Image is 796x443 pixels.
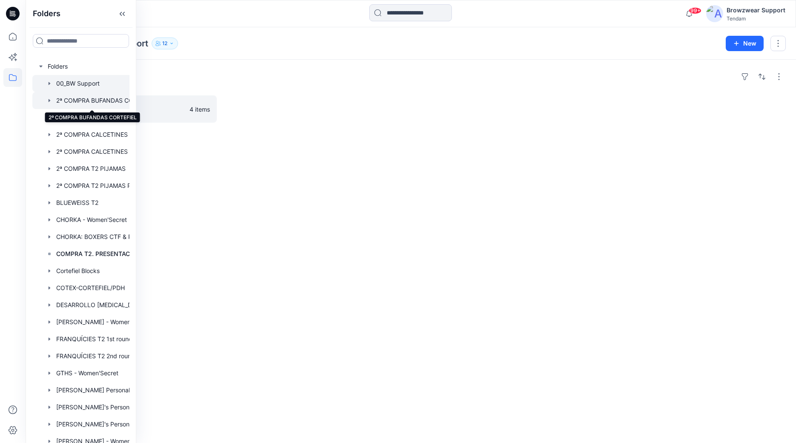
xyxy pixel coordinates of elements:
[190,105,210,114] p: 4 items
[162,39,167,48] p: 12
[727,15,785,22] div: Tendam
[152,37,178,49] button: 12
[689,7,701,14] span: 99+
[727,5,785,15] div: Browzwear Support
[706,5,723,22] img: avatar
[56,249,147,259] p: COMPRA T2. PRESENTACIÓN FINAL
[726,36,764,51] button: New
